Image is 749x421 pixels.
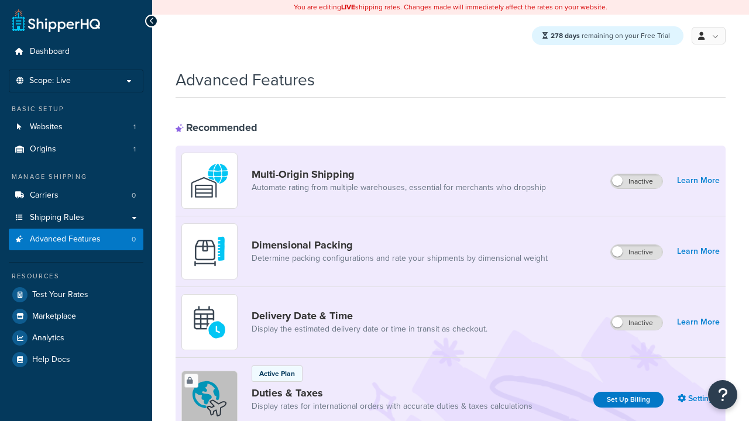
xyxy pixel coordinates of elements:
span: Dashboard [30,47,70,57]
span: 0 [132,234,136,244]
a: Learn More [677,243,720,260]
b: LIVE [341,2,355,12]
div: Resources [9,271,143,281]
div: Manage Shipping [9,172,143,182]
label: Inactive [611,316,662,330]
span: 1 [133,144,136,154]
a: Dashboard [9,41,143,63]
span: Help Docs [32,355,70,365]
li: Carriers [9,185,143,206]
a: Multi-Origin Shipping [252,168,546,181]
span: 1 [133,122,136,132]
img: gfkeb5ejjkALwAAAABJRU5ErkJggg== [189,302,230,343]
div: Basic Setup [9,104,143,114]
a: Delivery Date & Time [252,309,487,322]
li: Websites [9,116,143,138]
a: Help Docs [9,349,143,370]
span: Origins [30,144,56,154]
div: Recommended [176,121,257,134]
span: remaining on your Free Trial [551,30,670,41]
a: Automate rating from multiple warehouses, essential for merchants who dropship [252,182,546,194]
span: Test Your Rates [32,290,88,300]
label: Inactive [611,174,662,188]
li: Origins [9,139,143,160]
span: Marketplace [32,312,76,322]
p: Active Plan [259,368,295,379]
img: WatD5o0RtDAAAAAElFTkSuQmCC [189,160,230,201]
a: Carriers0 [9,185,143,206]
button: Open Resource Center [708,380,737,409]
a: Analytics [9,327,143,348]
a: Test Your Rates [9,284,143,305]
a: Dimensional Packing [252,239,548,251]
span: Websites [30,122,63,132]
a: Shipping Rules [9,207,143,229]
a: Learn More [677,172,720,189]
span: 0 [132,191,136,201]
h1: Advanced Features [176,68,315,91]
strong: 278 days [551,30,580,41]
a: Origins1 [9,139,143,160]
a: Advanced Features0 [9,229,143,250]
a: Settings [678,391,720,407]
span: Advanced Features [30,234,101,244]
label: Inactive [611,245,662,259]
a: Determine packing configurations and rate your shipments by dimensional weight [252,253,548,264]
a: Set Up Billing [593,392,664,408]
span: Carriers [30,191,59,201]
img: DTVBYsAAAAAASUVORK5CYII= [189,231,230,272]
a: Duties & Taxes [252,387,532,399]
a: Learn More [677,314,720,330]
span: Analytics [32,333,64,343]
li: Advanced Features [9,229,143,250]
a: Display rates for international orders with accurate duties & taxes calculations [252,401,532,412]
span: Shipping Rules [30,213,84,223]
a: Display the estimated delivery date or time in transit as checkout. [252,323,487,335]
a: Marketplace [9,306,143,327]
span: Scope: Live [29,76,71,86]
a: Websites1 [9,116,143,138]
